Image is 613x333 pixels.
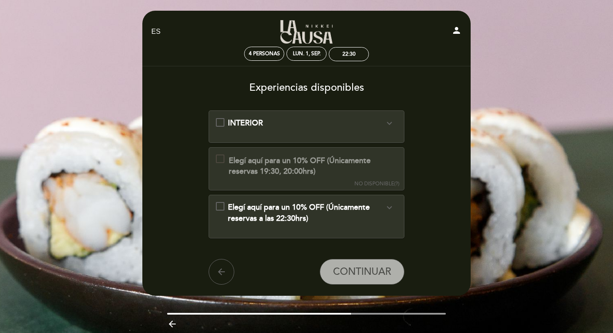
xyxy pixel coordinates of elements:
md-checkbox: Elegí aquí para un 10% OFF (Únicamente reservas a las 22:30hrs) expand_more *Únicamente reservas ... [216,202,398,224]
i: expand_more [384,202,395,213]
span: 4 personas [249,51,280,57]
button: expand_more [382,202,397,213]
span: Elegí aquí para un 10% OFF (Únicamente reservas a las 22:30hrs) [228,202,370,223]
div: (?) [354,180,399,187]
span: Experiencias disponibles [249,81,364,94]
i: arrow_back [216,267,227,277]
button: NO DISPONIBLE(?) [352,148,402,188]
button: expand_more [382,118,397,129]
i: arrow_backward [167,319,177,329]
button: person [451,25,462,39]
span: INTERIOR [228,118,263,128]
md-checkbox: INTERIOR expand_more [216,118,398,129]
div: Elegí aquí para un 10% OFF (Únicamente reservas 19:30, 20:00hrs) [229,155,397,177]
span: CONTINUAR [333,266,391,278]
button: arrow_back [209,259,234,285]
i: expand_more [384,118,395,128]
div: 22:30 [342,51,356,57]
i: person [451,25,462,36]
span: NO DISPONIBLE [354,181,394,187]
button: CONTINUAR [320,259,404,285]
a: La Causa Nikkei - Recoleta [253,20,360,44]
div: lun. 1, sep. [293,51,321,57]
